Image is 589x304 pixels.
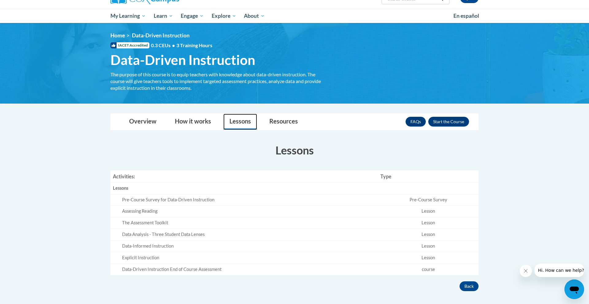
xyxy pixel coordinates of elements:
[244,12,265,20] span: About
[428,117,469,127] button: Enroll
[172,42,175,48] span: •
[122,231,375,238] div: Data Analysis - Three Student Data Lenses
[110,32,125,39] a: Home
[208,9,240,23] a: Explore
[378,264,479,275] td: course
[150,9,177,23] a: Learn
[263,114,304,130] a: Resources
[534,264,584,277] iframe: Message from company
[154,12,173,20] span: Learn
[378,229,479,241] td: Lesson
[110,170,378,183] th: Activities:
[122,208,375,215] div: Assessing Reading
[240,9,269,23] a: About
[460,281,479,291] button: Back
[177,9,208,23] a: Engage
[110,142,479,158] h3: Lessons
[110,71,322,91] div: The purpose of this course is to equip teachers with knowledge about data-driven instruction. The...
[122,220,375,226] div: The Assessment Toolkit
[378,252,479,264] td: Lesson
[176,42,212,48] span: 3 Training Hours
[378,194,479,206] td: Pre-Course Survey
[110,12,146,20] span: My Learning
[378,206,479,217] td: Lesson
[181,12,204,20] span: Engage
[132,32,190,39] span: Data-Driven Instruction
[122,197,375,203] div: Pre-Course Survey for Data-Driven Instruction
[453,13,479,19] span: En español
[378,241,479,252] td: Lesson
[110,42,149,48] span: IACET Accredited
[122,266,375,273] div: Data-Driven Instruction End of Course Assessment
[564,279,584,299] iframe: Button to launch messaging window
[378,217,479,229] td: Lesson
[406,117,426,127] a: FAQs
[212,12,236,20] span: Explore
[122,243,375,249] div: Data-Informed Instruction
[101,9,488,23] div: Main menu
[223,114,257,130] a: Lessons
[169,114,217,130] a: How it works
[122,255,375,261] div: Explicit Instruction
[106,9,150,23] a: My Learning
[113,185,375,192] div: Lessons
[449,9,483,22] a: En español
[110,52,255,68] span: Data-Driven Instruction
[123,114,163,130] a: Overview
[151,42,212,49] span: 0.3 CEUs
[378,170,479,183] th: Type
[520,265,532,277] iframe: Close message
